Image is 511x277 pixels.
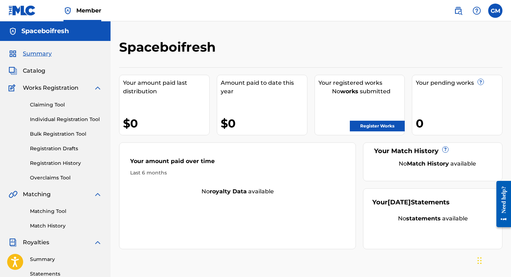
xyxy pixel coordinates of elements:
img: Catalog [9,67,17,75]
img: Accounts [9,27,17,36]
div: Your amount paid last distribution [123,79,209,96]
div: Your pending works [416,79,502,87]
span: Works Registration [23,84,78,92]
h5: Spaceboifresh [21,27,69,35]
div: No available [381,160,493,168]
img: search [454,6,463,15]
div: 0 [416,115,502,131]
div: Drag [477,250,482,271]
img: MLC Logo [9,5,36,16]
strong: royalty data [210,188,247,195]
span: Member [76,6,101,15]
img: Royalties [9,238,17,247]
span: ? [443,147,448,152]
img: Matching [9,190,17,199]
div: Last 6 months [130,169,345,177]
div: Amount paid to date this year [221,79,307,96]
img: help [472,6,481,15]
h2: Spaceboifresh [119,39,219,55]
a: Registration History [30,160,102,167]
div: Your Match History [372,146,493,156]
iframe: Resource Center [491,176,511,233]
a: CatalogCatalog [9,67,45,75]
img: expand [93,190,102,199]
img: expand [93,238,102,247]
div: User Menu [488,4,502,18]
div: No available [372,214,493,223]
div: Help [470,4,484,18]
strong: statements [406,215,441,222]
span: Summary [23,49,52,58]
span: Matching [23,190,51,199]
span: Royalties [23,238,49,247]
img: Summary [9,49,17,58]
a: Bulk Registration Tool [30,130,102,138]
img: Works Registration [9,84,18,92]
span: Catalog [23,67,45,75]
a: Match History [30,222,102,230]
a: Summary [30,256,102,263]
a: Registration Drafts [30,145,102,152]
a: SummarySummary [9,49,52,58]
iframe: Chat Widget [475,243,511,277]
strong: works [340,88,358,95]
img: expand [93,84,102,92]
img: Top Rightsholder [63,6,72,15]
span: [DATE] [388,198,411,206]
div: Your amount paid over time [130,157,345,169]
div: No available [119,187,356,196]
div: Your registered works [318,79,405,87]
strong: Match History [407,160,449,167]
a: Register Works [350,121,405,131]
span: ? [478,79,484,85]
div: $0 [221,115,307,131]
div: No submitted [318,87,405,96]
a: Overclaims Tool [30,174,102,182]
a: Claiming Tool [30,101,102,109]
div: Your Statements [372,198,450,207]
a: Individual Registration Tool [30,116,102,123]
div: $0 [123,115,209,131]
a: Public Search [451,4,465,18]
a: Matching Tool [30,208,102,215]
